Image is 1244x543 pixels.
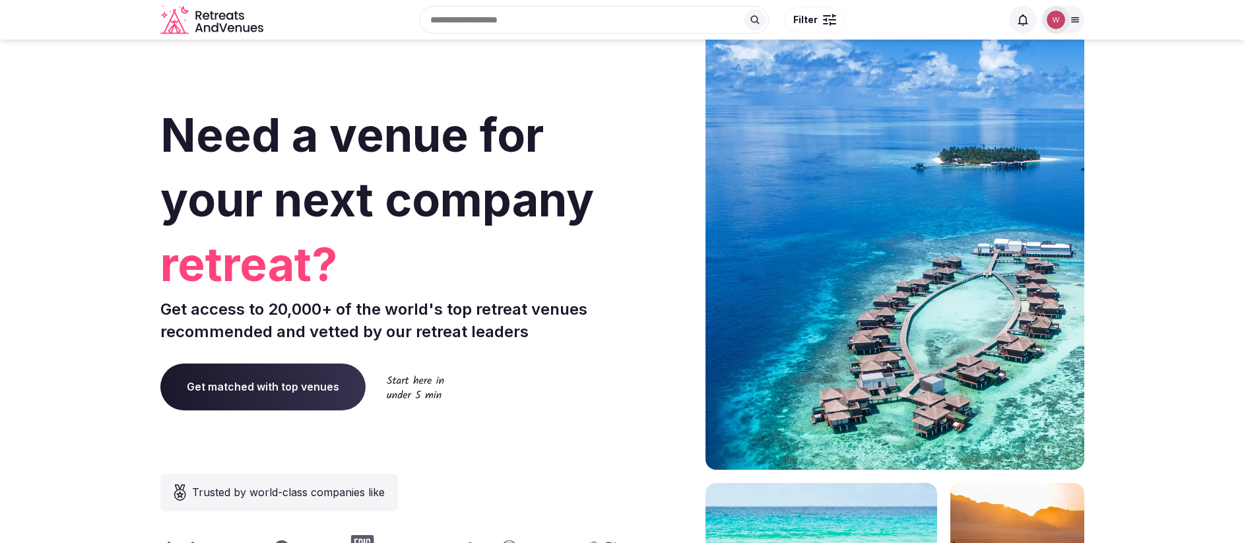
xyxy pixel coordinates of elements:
img: Start here in under 5 min [387,375,444,399]
a: Visit the homepage [160,5,266,35]
p: Get access to 20,000+ of the world's top retreat venues recommended and vetted by our retreat lea... [160,298,617,342]
span: Trusted by world-class companies like [192,484,385,500]
span: retreat? [160,232,617,297]
img: William Chin [1047,11,1065,29]
span: Filter [793,13,818,26]
button: Filter [785,7,845,32]
a: Get matched with top venues [160,364,366,410]
span: Need a venue for your next company [160,107,594,228]
svg: Retreats and Venues company logo [160,5,266,35]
